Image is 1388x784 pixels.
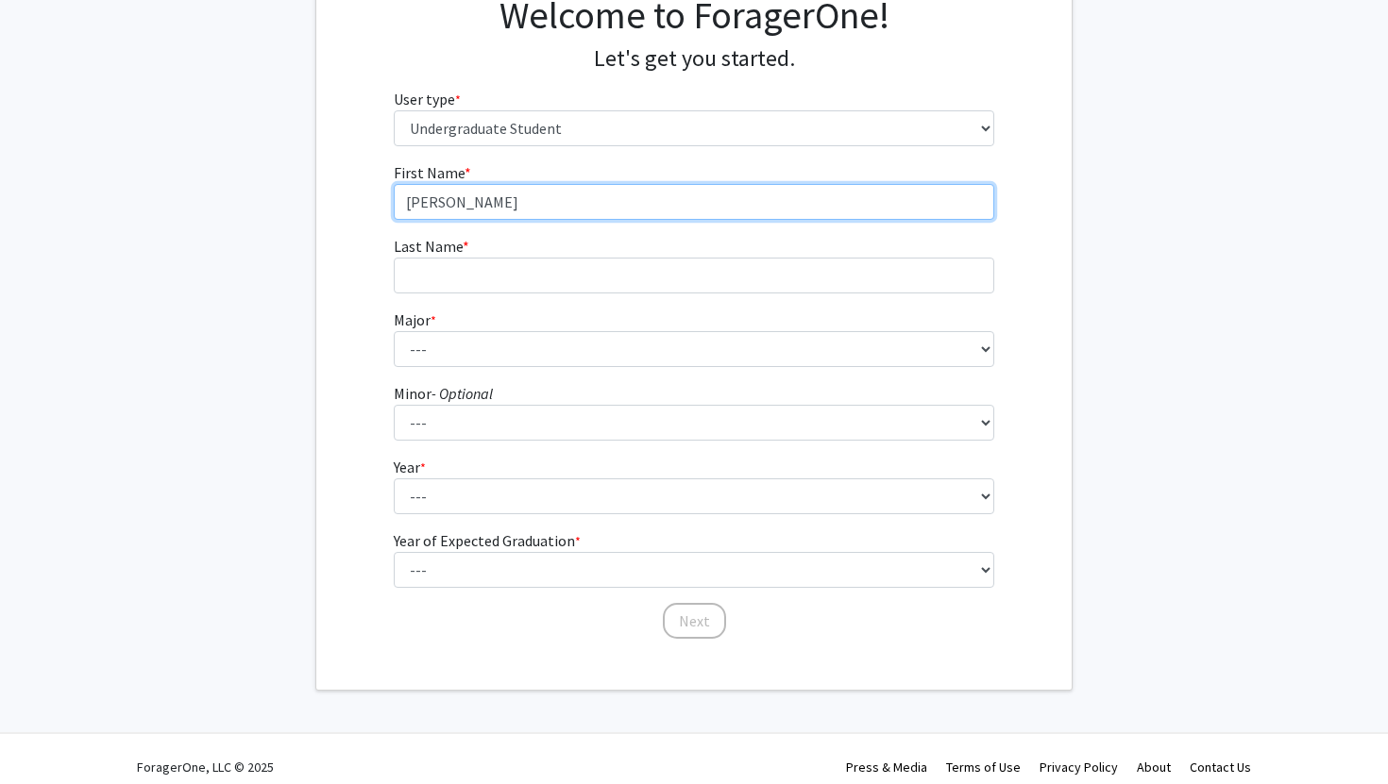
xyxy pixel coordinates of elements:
[394,456,426,478] label: Year
[394,529,581,552] label: Year of Expected Graduation
[394,309,436,331] label: Major
[846,759,927,776] a: Press & Media
[394,382,493,405] label: Minor
[663,603,726,639] button: Next
[1137,759,1171,776] a: About
[432,384,493,403] i: - Optional
[1190,759,1251,776] a: Contact Us
[394,163,465,182] span: First Name
[394,237,463,256] span: Last Name
[946,759,1021,776] a: Terms of Use
[394,45,995,73] h4: Let's get you started.
[394,88,461,110] label: User type
[1040,759,1118,776] a: Privacy Policy
[14,699,80,770] iframe: Chat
